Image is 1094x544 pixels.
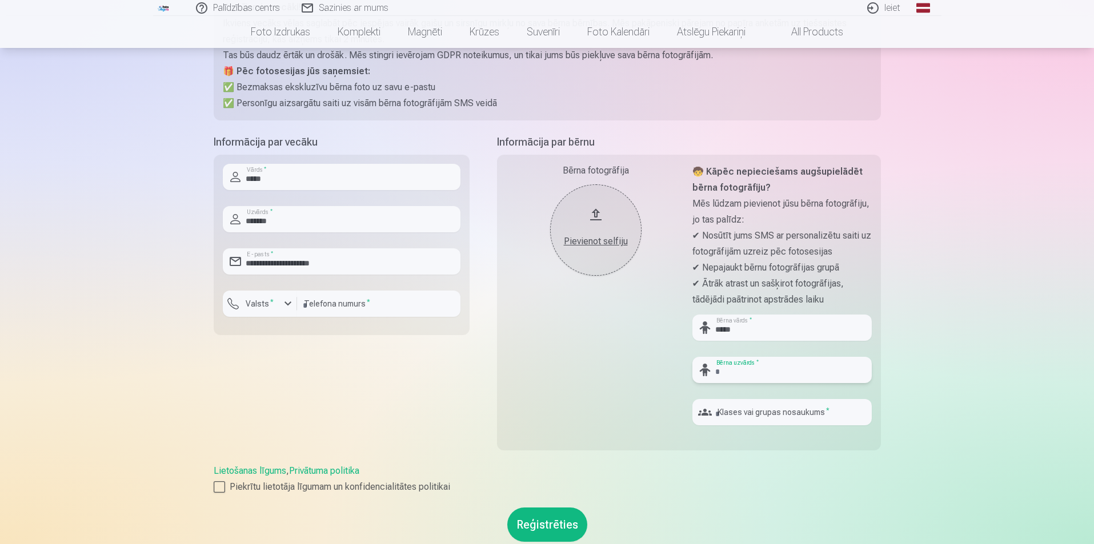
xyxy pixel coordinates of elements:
button: Reģistrēties [507,507,587,542]
div: , [214,464,881,494]
h5: Informācija par vecāku [214,134,470,150]
a: All products [759,16,857,48]
strong: 🎁 Pēc fotosesijas jūs saņemsiet: [223,66,370,76]
p: ✔ Nepajaukt bērnu fotogrāfijas grupā [692,260,872,276]
p: ✅ Personīgu aizsargātu saiti uz visām bērna fotogrāfijām SMS veidā [223,95,872,111]
a: Lietošanas līgums [214,465,286,476]
a: Atslēgu piekariņi [663,16,759,48]
a: Magnēti [394,16,456,48]
label: Valsts [241,298,278,309]
a: Komplekti [324,16,394,48]
button: Valsts* [223,291,297,317]
button: Pievienot selfiju [550,184,642,276]
a: Foto izdrukas [237,16,324,48]
p: ✅ Bezmaksas ekskluzīvu bērna foto uz savu e-pastu [223,79,872,95]
p: ✔ Ātrāk atrast un sašķirot fotogrāfijas, tādējādi paātrinot apstrādes laiku [692,276,872,308]
p: Tas būs daudz ērtāk un drošāk. Mēs stingri ievērojam GDPR noteikumus, un tikai jums būs piekļuve ... [223,47,872,63]
a: Suvenīri [513,16,574,48]
a: Privātuma politika [289,465,359,476]
img: /fa1 [158,5,170,11]
p: ✔ Nosūtīt jums SMS ar personalizētu saiti uz fotogrāfijām uzreiz pēc fotosesijas [692,228,872,260]
label: Piekrītu lietotāja līgumam un konfidencialitātes politikai [214,480,881,494]
div: Bērna fotogrāfija [506,164,686,178]
div: Pievienot selfiju [562,235,630,248]
p: Mēs lūdzam pievienot jūsu bērna fotogrāfiju, jo tas palīdz: [692,196,872,228]
a: Foto kalendāri [574,16,663,48]
h5: Informācija par bērnu [497,134,881,150]
a: Krūzes [456,16,513,48]
strong: 🧒 Kāpēc nepieciešams augšupielādēt bērna fotogrāfiju? [692,166,863,193]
